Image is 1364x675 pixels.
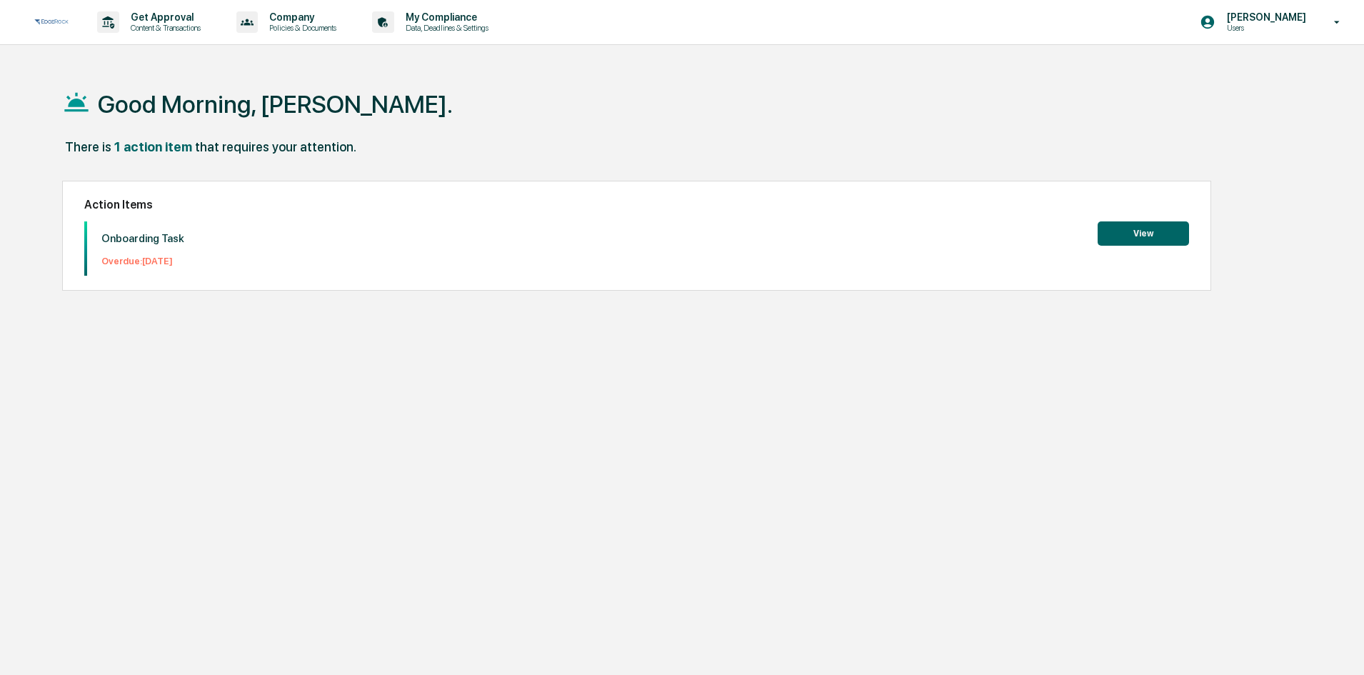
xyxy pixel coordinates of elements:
img: logo [34,18,69,26]
h1: Good Morning, [PERSON_NAME]. [98,90,453,119]
p: My Compliance [394,11,496,23]
p: [PERSON_NAME] [1215,11,1313,23]
p: Content & Transactions [119,23,208,33]
p: Overdue: [DATE] [101,256,184,266]
p: Data, Deadlines & Settings [394,23,496,33]
div: that requires your attention. [195,139,356,154]
p: Policies & Documents [258,23,343,33]
button: View [1098,221,1189,246]
p: Users [1215,23,1313,33]
div: 1 action item [114,139,192,154]
h2: Action Items [84,198,1189,211]
p: Onboarding Task [101,232,184,245]
a: View [1098,226,1189,239]
p: Company [258,11,343,23]
p: Get Approval [119,11,208,23]
div: There is [65,139,111,154]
